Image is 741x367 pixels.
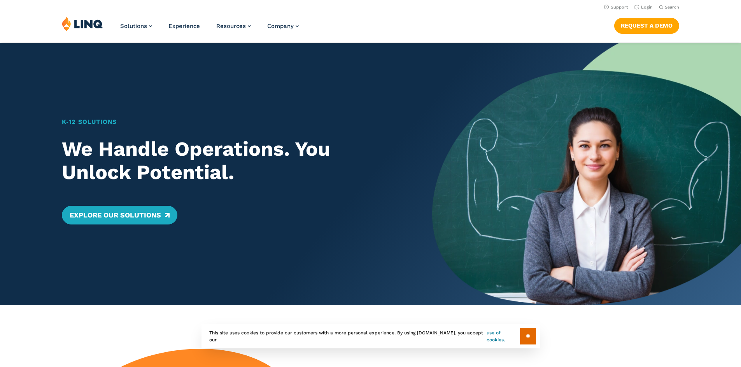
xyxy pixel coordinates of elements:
[432,43,741,305] img: Home Banner
[168,23,200,30] a: Experience
[120,23,147,30] span: Solutions
[62,16,103,31] img: LINQ | K‑12 Software
[267,23,299,30] a: Company
[62,117,402,127] h1: K‑12 Solutions
[659,4,679,10] button: Open Search Bar
[665,5,679,10] span: Search
[62,137,402,184] h2: We Handle Operations. You Unlock Potential.
[216,23,246,30] span: Resources
[487,329,520,343] a: use of cookies.
[216,23,251,30] a: Resources
[201,324,540,348] div: This site uses cookies to provide our customers with a more personal experience. By using [DOMAIN...
[120,16,299,42] nav: Primary Navigation
[634,5,653,10] a: Login
[614,18,679,33] a: Request a Demo
[604,5,628,10] a: Support
[120,23,152,30] a: Solutions
[62,206,177,224] a: Explore Our Solutions
[614,16,679,33] nav: Button Navigation
[267,23,294,30] span: Company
